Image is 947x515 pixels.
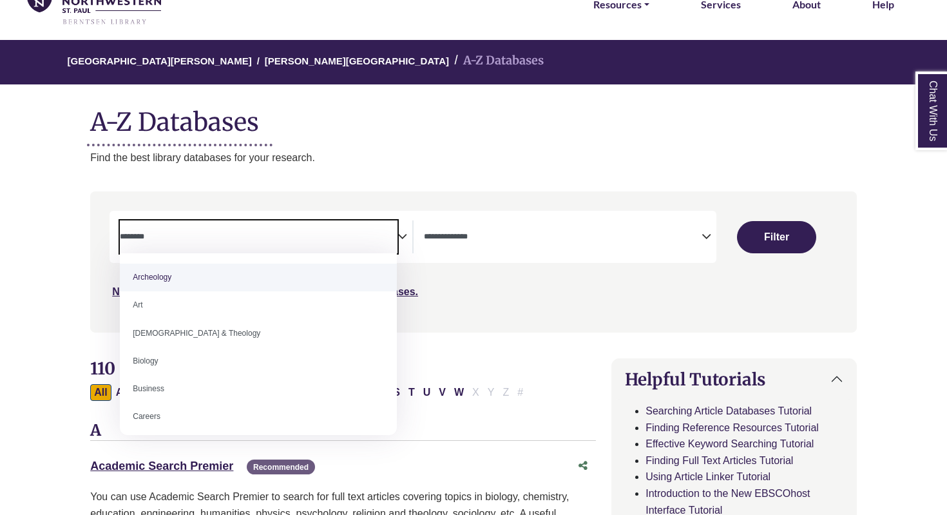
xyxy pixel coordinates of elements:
[646,438,814,449] a: Effective Keyword Searching Tutorial
[90,40,857,84] nav: breadcrumb
[450,384,468,401] button: Filter Results W
[265,53,449,66] a: [PERSON_NAME][GEOGRAPHIC_DATA]
[90,422,596,441] h3: A
[435,384,450,401] button: Filter Results V
[646,471,770,482] a: Using Article Linker Tutorial
[247,460,315,474] span: Recommended
[120,233,397,243] textarea: Search
[120,347,397,375] li: Biology
[449,52,544,70] li: A-Z Databases
[68,53,252,66] a: [GEOGRAPHIC_DATA][PERSON_NAME]
[120,375,397,403] li: Business
[90,191,857,332] nav: Search filters
[112,384,128,401] button: Filter Results A
[90,386,528,397] div: Alpha-list to filter by first letter of database name
[120,320,397,347] li: [DEMOGRAPHIC_DATA] & Theology
[424,233,702,243] textarea: Search
[737,221,816,253] button: Submit for Search Results
[90,384,111,401] button: All
[120,264,397,291] li: Archeology
[120,403,397,431] li: Careers
[646,422,819,433] a: Finding Reference Resources Tutorial
[570,454,596,478] button: Share this database
[646,455,793,466] a: Finding Full Text Articles Tutorial
[646,405,812,416] a: Searching Article Databases Tutorial
[90,358,204,379] span: 110 Databases
[120,291,397,319] li: Art
[612,359,856,400] button: Helpful Tutorials
[419,384,435,401] button: Filter Results U
[90,97,857,137] h1: A-Z Databases
[112,286,418,297] a: Not sure where to start? Check our Recommended Databases.
[405,384,419,401] button: Filter Results T
[90,150,857,166] p: Find the best library databases for your research.
[90,460,233,472] a: Academic Search Premier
